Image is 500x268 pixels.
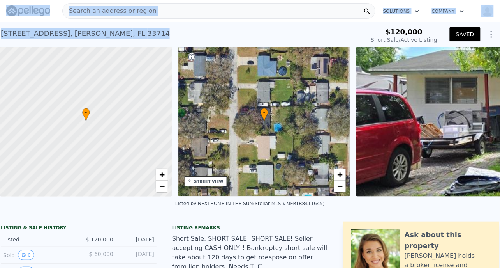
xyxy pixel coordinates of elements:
span: • [261,109,268,116]
span: $ 60,000 [89,251,113,257]
button: SAVED [450,27,481,41]
div: • [261,108,268,122]
button: View historical data [18,250,34,260]
div: STREET VIEW [194,179,224,185]
div: Listed [3,236,72,243]
span: $120,000 [386,28,423,36]
div: [DATE] [120,236,154,243]
div: Listed by NEXTHOME IN THE SUN (Stellar MLS #MFRTB8411645) [175,201,325,206]
span: + [159,170,164,179]
span: + [338,170,343,179]
span: • [82,109,90,116]
span: Short Sale / [371,37,401,43]
a: Zoom out [156,181,168,192]
a: Zoom in [156,169,168,181]
div: [STREET_ADDRESS] , [PERSON_NAME] , FL 33714 [1,28,170,39]
span: − [159,181,164,191]
button: Show Options [484,27,499,42]
div: Sold [3,250,72,260]
div: LISTING & SALE HISTORY [1,225,157,233]
div: Ask about this property [405,229,491,251]
button: Solutions [377,4,426,18]
span: $ 120,000 [86,236,113,243]
div: • [82,108,90,122]
span: Active Listing [401,37,437,43]
span: Search an address or region [63,6,157,16]
img: Pellego [6,5,50,16]
span: − [338,181,343,191]
a: Zoom in [334,169,346,181]
div: [DATE] [120,250,154,260]
img: avatar [481,5,494,17]
button: Company [426,4,470,18]
a: Zoom out [334,181,346,192]
div: Listing remarks [172,225,328,231]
